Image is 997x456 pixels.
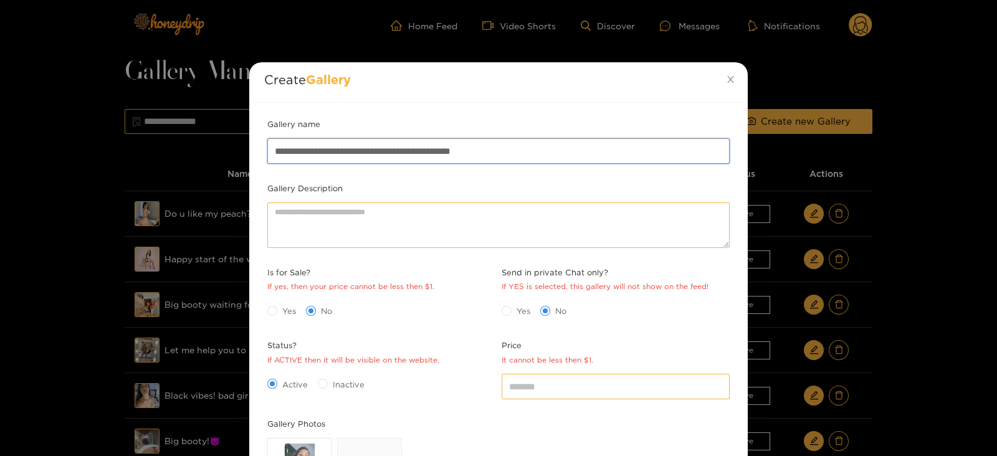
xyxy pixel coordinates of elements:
[316,305,337,317] span: No
[277,378,313,391] span: Active
[267,266,434,278] span: Is for Sale?
[267,182,343,194] label: Gallery Description
[502,281,708,293] div: If YES is selected, this gallery will not show on the feed!
[726,75,735,84] span: close
[267,339,439,351] span: Status?
[267,138,730,163] input: Gallery name
[328,378,370,391] span: Inactive
[306,72,351,86] span: Gallery
[502,339,593,351] span: Price
[267,202,730,248] textarea: Gallery Description
[277,305,301,317] span: Yes
[267,118,320,130] label: Gallery name
[550,305,571,317] span: No
[264,72,733,86] h2: Create
[713,62,748,97] button: Close
[267,417,325,430] label: Gallery Photos
[512,305,535,317] span: Yes
[267,354,439,366] div: If ACTIVE then it will be visible on the website.
[502,354,593,366] div: It cannot be less then $1.
[267,281,434,293] div: If yes, then your price cannot be less then $1.
[502,266,708,278] span: Send in private Chat only?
